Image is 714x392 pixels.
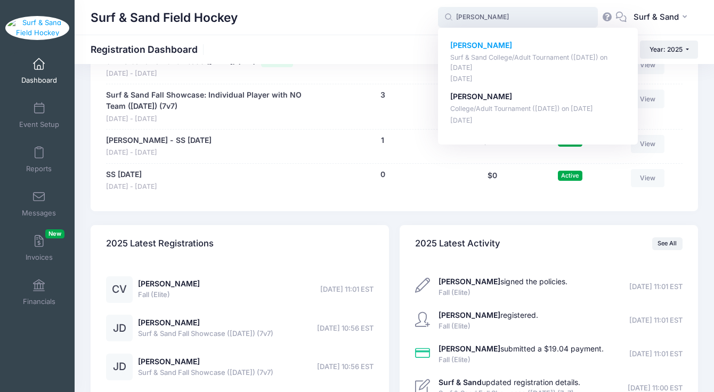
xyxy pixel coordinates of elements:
strong: [PERSON_NAME] [439,277,500,286]
a: Surf & Sand Fall Showcase: Individual Player with NO Team ([DATE]) (7v7) [106,90,309,112]
p: College/Adult Tournament ([DATE]) on [DATE] [450,104,626,114]
a: [PERSON_NAME] [138,318,200,327]
span: [DATE] 11:01 EST [629,315,683,326]
a: View [631,169,665,187]
a: [PERSON_NAME]registered. [439,310,538,319]
a: JD [106,363,133,372]
a: InvoicesNew [14,229,64,267]
span: [DATE] 10:56 EST [317,362,374,372]
a: [PERSON_NAME] [138,357,200,366]
a: [PERSON_NAME] [138,279,200,288]
div: $290 [452,135,532,158]
span: [DATE] - [DATE] [106,114,309,124]
span: Invoices [26,253,53,262]
a: CV [106,285,133,294]
span: Event Setup [19,120,59,129]
p: Surf & Sand College/Adult Tournament ([DATE]) on [DATE] [450,53,626,73]
div: JD [106,315,133,341]
a: Dashboard [14,52,64,90]
strong: Surf & Sand [439,378,482,387]
span: [DATE] 11:01 EST [320,284,374,295]
p: [DATE] [450,74,626,84]
a: Event Setup [14,97,64,134]
button: 0 [380,169,385,180]
div: $0 [452,169,532,192]
span: [DATE] - [DATE] [106,182,157,192]
span: Financials [23,297,55,306]
span: [DATE] - [DATE] [106,148,212,158]
img: Surf & Sand Field Hockey [5,16,70,40]
strong: [PERSON_NAME] [450,92,512,101]
a: Messages [14,185,64,222]
a: View [631,90,665,108]
span: New [45,229,64,238]
span: Fall (Elite) [439,321,538,332]
span: Surf & Sand Fall Showcase ([DATE]) (7v7) [138,329,273,339]
div: CV [106,276,133,303]
a: JD [106,324,133,333]
a: View [631,56,665,74]
span: Fall (Elite) [439,287,567,298]
button: 1 [381,135,384,146]
span: Year: 2025 [650,45,683,53]
h4: 2025 Latest Activity [415,228,500,259]
p: [DATE] [450,116,626,126]
a: [PERSON_NAME]submitted a $19.04 payment. [439,344,604,353]
a: View [631,135,665,153]
a: Reports [14,141,64,178]
h1: Registration Dashboard [91,44,207,55]
button: Surf & Sand [627,5,698,30]
span: Fall (Elite) [138,290,200,300]
button: Year: 2025 [640,41,698,59]
span: Reports [26,164,52,173]
span: [DATE] 11:01 EST [629,349,683,359]
a: [PERSON_NAME] - SS [DATE] [106,135,212,146]
span: Active [558,171,582,181]
h4: 2025 Latest Registrations [106,228,214,259]
span: [DATE] - [DATE] [106,69,293,79]
span: Messages [22,209,56,218]
strong: [PERSON_NAME] [450,41,512,50]
button: 3 [380,90,385,101]
span: Fall (Elite) [439,355,604,365]
span: [DATE] 10:56 EST [317,323,374,334]
div: JD [106,354,133,380]
span: [DATE] 11:01 EST [629,282,683,292]
span: Surf & Sand [634,11,679,23]
h1: Surf & Sand Field Hockey [91,5,238,30]
strong: [PERSON_NAME] [439,310,500,319]
span: Surf & Sand Fall Showcase ([DATE]) (7v7) [138,367,273,378]
a: See All [652,237,683,250]
a: Surf & Sandupdated registration details. [439,378,580,387]
strong: [PERSON_NAME] [439,344,500,353]
a: [PERSON_NAME]signed the policies. [439,277,567,286]
a: SS [DATE] [106,169,142,180]
input: Search by First Name, Last Name, or Email... [438,7,598,28]
span: Dashboard [21,76,57,85]
a: Financials [14,274,64,311]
